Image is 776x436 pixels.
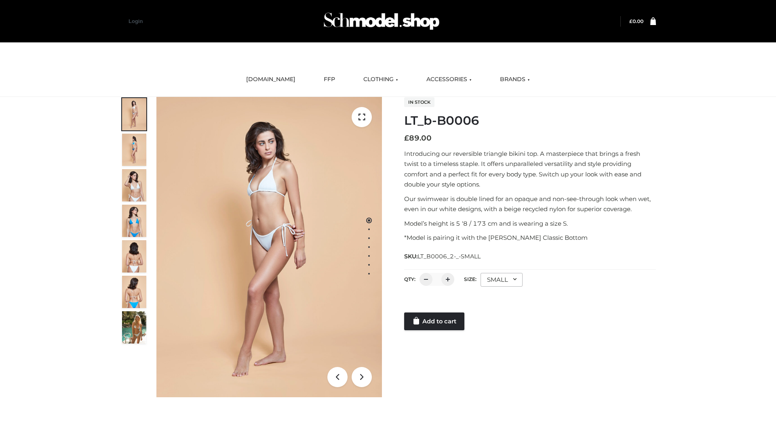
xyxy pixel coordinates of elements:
[404,312,464,330] a: Add to cart
[464,276,477,282] label: Size:
[156,97,382,397] img: ArielClassicBikiniTop_CloudNine_AzureSky_OW114ECO_1
[122,240,146,272] img: ArielClassicBikiniTop_CloudNine_AzureSky_OW114ECO_7-scaled.jpg
[240,71,302,88] a: [DOMAIN_NAME]
[404,113,656,128] h1: LT_b-B0006
[420,71,478,88] a: ACCESSORIES
[404,218,656,229] p: Model’s height is 5 ‘8 / 173 cm and is wearing a size S.
[404,97,434,107] span: In stock
[494,71,536,88] a: BRANDS
[122,276,146,308] img: ArielClassicBikiniTop_CloudNine_AzureSky_OW114ECO_8-scaled.jpg
[122,169,146,201] img: ArielClassicBikiniTop_CloudNine_AzureSky_OW114ECO_3-scaled.jpg
[481,273,523,287] div: SMALL
[122,134,146,166] img: ArielClassicBikiniTop_CloudNine_AzureSky_OW114ECO_2-scaled.jpg
[404,134,409,143] span: £
[404,252,481,261] span: SKU:
[129,18,143,24] a: Login
[404,194,656,214] p: Our swimwear is double lined for an opaque and non-see-through look when wet, even in our white d...
[122,98,146,130] img: ArielClassicBikiniTop_CloudNine_AzureSky_OW114ECO_1-scaled.jpg
[122,311,146,344] img: Arieltop_CloudNine_AzureSky2.jpg
[404,134,432,143] bdi: 89.00
[404,149,656,190] p: Introducing our reversible triangle bikini top. A masterpiece that brings a fresh twist to a time...
[318,71,341,88] a: FFP
[122,205,146,237] img: ArielClassicBikiniTop_CloudNine_AzureSky_OW114ECO_4-scaled.jpg
[629,18,643,24] a: £0.00
[404,276,415,282] label: QTY:
[321,5,442,37] img: Schmodel Admin 964
[357,71,404,88] a: CLOTHING
[629,18,633,24] span: £
[418,253,481,260] span: LT_B0006_2-_-SMALL
[404,233,656,243] p: *Model is pairing it with the [PERSON_NAME] Classic Bottom
[629,18,643,24] bdi: 0.00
